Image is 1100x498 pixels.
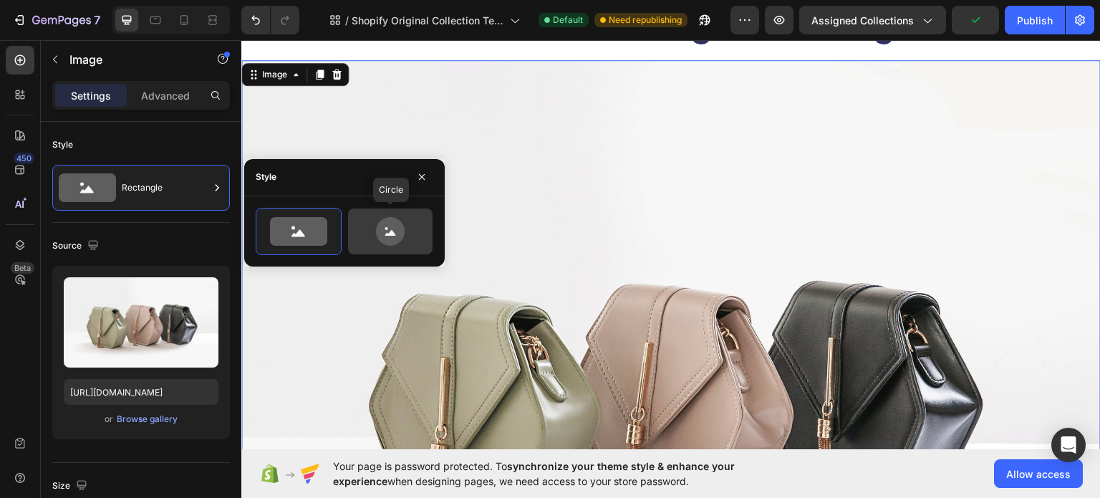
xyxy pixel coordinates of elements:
span: Need republishing [609,14,682,27]
input: https://example.com/image.jpg [64,379,218,405]
span: synchronize your theme style & enhance your experience [333,460,735,487]
div: Publish [1017,13,1053,28]
div: Beta [11,262,34,274]
span: / [345,13,349,28]
span: Allow access [1006,466,1071,482]
span: Assigned Collections [811,13,914,28]
div: Rectangle [122,171,209,204]
p: 7 [94,11,100,29]
button: Allow access [994,459,1083,488]
p: Image [69,51,191,68]
img: preview-image [64,277,218,368]
iframe: Design area [241,40,1100,449]
button: Publish [1005,6,1065,34]
span: Your page is password protected. To when designing pages, we need access to your store password. [333,459,791,489]
p: Advanced [141,88,190,103]
span: Shopify Original Collection Template [352,13,504,28]
div: Open Intercom Messenger [1051,428,1086,462]
span: Default [553,14,583,27]
div: 450 [14,153,34,164]
button: 7 [6,6,107,34]
div: Browse gallery [117,413,178,426]
div: Undo/Redo [241,6,299,34]
p: Settings [71,88,111,103]
span: or [105,411,113,428]
button: Assigned Collections [799,6,946,34]
div: Style [52,138,73,151]
div: Style [256,171,276,183]
div: Size [52,477,90,496]
button: Browse gallery [116,412,178,426]
div: Source [52,236,102,256]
